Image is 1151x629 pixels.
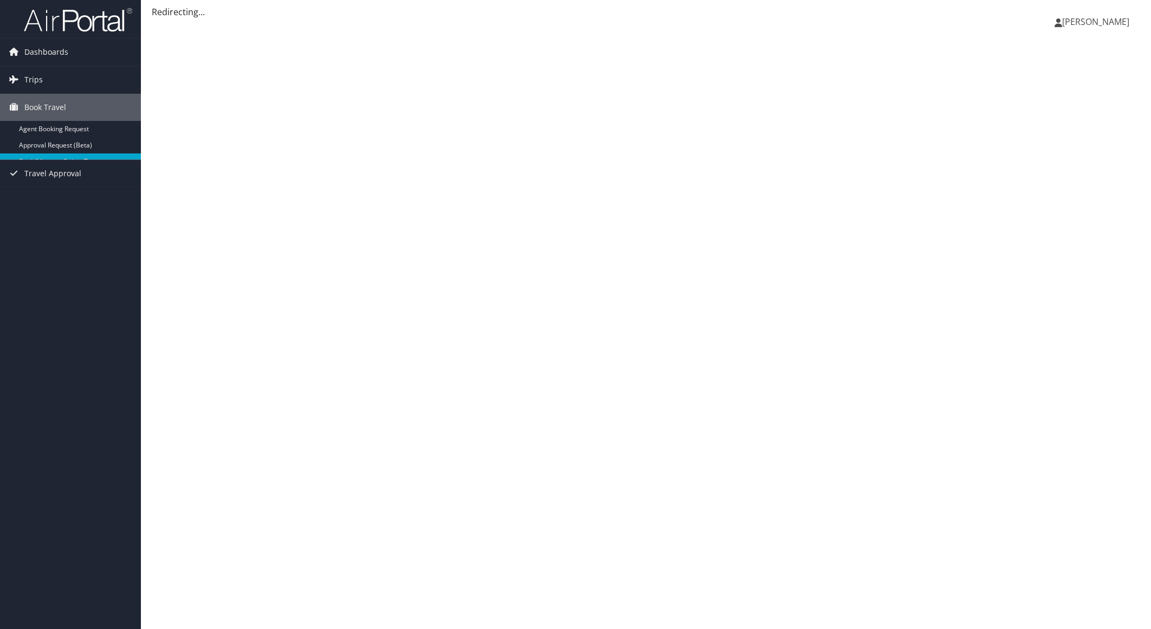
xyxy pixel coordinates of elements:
span: Dashboards [24,38,68,66]
span: Trips [24,66,43,93]
span: [PERSON_NAME] [1062,16,1129,28]
a: [PERSON_NAME] [1055,5,1140,38]
img: airportal-logo.png [24,7,132,33]
span: Book Travel [24,94,66,121]
div: Redirecting... [152,5,1140,18]
span: Travel Approval [24,160,81,187]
